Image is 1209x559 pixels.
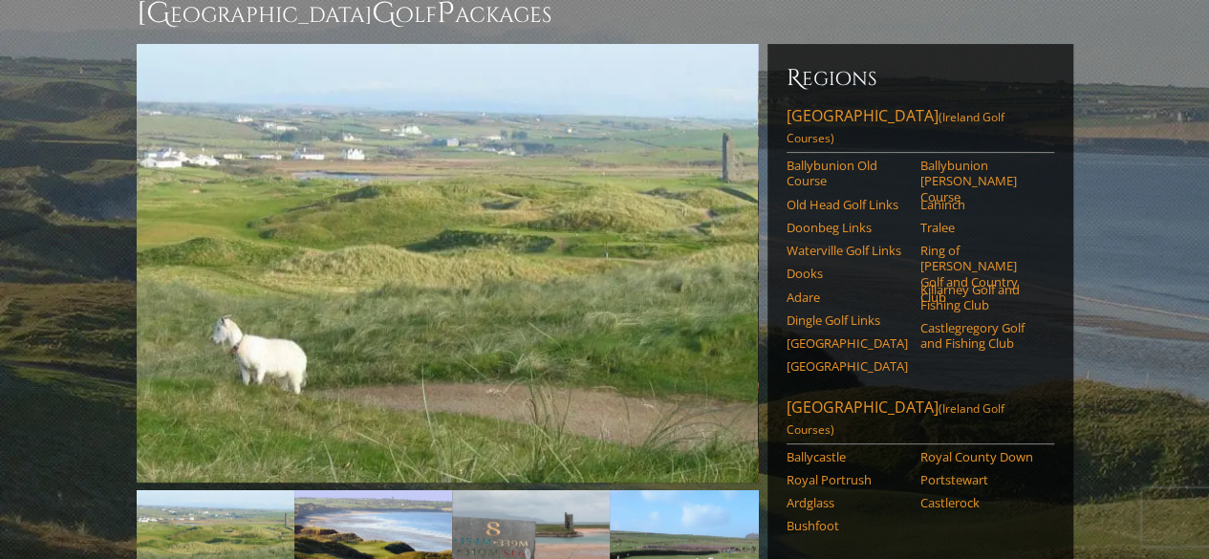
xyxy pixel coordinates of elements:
[920,282,1042,313] a: Killarney Golf and Fishing Club
[787,312,908,328] a: Dingle Golf Links
[787,449,908,464] a: Ballycastle
[787,290,908,305] a: Adare
[920,197,1042,212] a: Lahinch
[787,197,908,212] a: Old Head Golf Links
[787,495,908,510] a: Ardglass
[787,358,908,374] a: [GEOGRAPHIC_DATA]
[787,518,908,533] a: Bushfoot
[787,397,1054,444] a: [GEOGRAPHIC_DATA](Ireland Golf Courses)
[787,400,1004,438] span: (Ireland Golf Courses)
[787,335,908,351] a: [GEOGRAPHIC_DATA]
[920,243,1042,305] a: Ring of [PERSON_NAME] Golf and Country Club
[920,220,1042,235] a: Tralee
[920,472,1042,487] a: Portstewart
[787,158,908,189] a: Ballybunion Old Course
[787,220,908,235] a: Doonbeg Links
[920,495,1042,510] a: Castlerock
[787,266,908,281] a: Dooks
[920,449,1042,464] a: Royal County Down
[787,109,1004,146] span: (Ireland Golf Courses)
[787,243,908,258] a: Waterville Golf Links
[787,105,1054,153] a: [GEOGRAPHIC_DATA](Ireland Golf Courses)
[787,472,908,487] a: Royal Portrush
[920,320,1042,352] a: Castlegregory Golf and Fishing Club
[787,63,1054,94] h6: Regions
[920,158,1042,204] a: Ballybunion [PERSON_NAME] Course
